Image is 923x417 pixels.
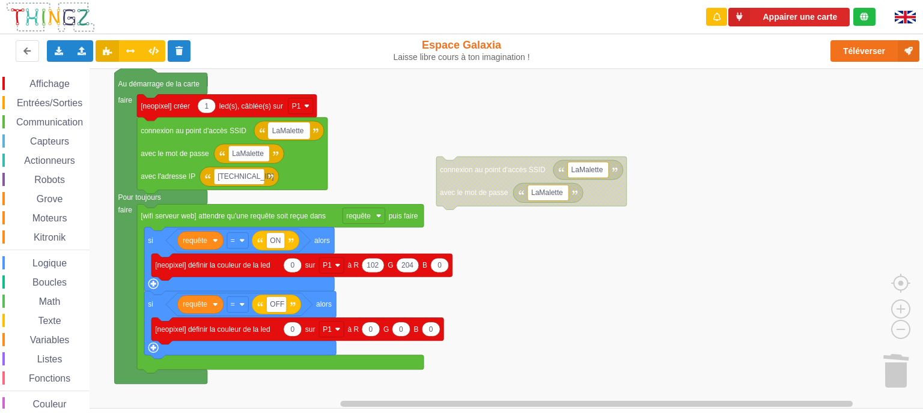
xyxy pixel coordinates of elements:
text: [neopixel] définir la couleur de la led [155,261,270,269]
text: connexion au point d'accès SSID [440,166,546,174]
text: avec l'adresse IP [141,172,195,181]
text: LaMalette [571,166,603,174]
span: Variables [28,335,72,345]
span: Listes [35,354,64,364]
text: P1 [323,325,332,334]
text: LaMalette [272,127,304,135]
text: Au démarrage de la carte [118,79,200,88]
span: Fonctions [27,373,72,383]
text: 0 [369,325,373,334]
text: connexion au point d'accès SSID [141,127,246,135]
text: [neopixel] définir la couleur de la led [155,325,270,334]
span: Texte [36,316,62,326]
text: [neopixel] créer [141,102,190,110]
text: alors [314,236,330,245]
text: sur [305,261,315,269]
text: led(s), câblée(s) sur [219,102,283,110]
text: si [148,236,153,245]
span: Boucles [31,277,69,287]
button: Téléverser [830,40,919,62]
text: faire [118,205,133,214]
span: Affichage [28,79,71,89]
div: Espace Galaxia [383,38,541,62]
text: sur [305,325,315,334]
text: B [422,261,427,269]
img: gb.png [895,11,916,23]
text: [TECHNICAL_ID] [218,172,273,181]
text: LaMalette [232,149,264,158]
text: = [231,236,235,245]
div: Tu es connecté au serveur de création de Thingz [853,8,876,26]
text: 0 [437,261,442,269]
text: 0 [429,325,433,334]
text: 102 [367,261,379,269]
text: à R [347,325,359,334]
span: Grove [35,194,65,204]
text: B [414,325,419,334]
text: LaMalette [531,188,563,197]
span: Robots [32,175,67,185]
span: Communication [14,117,85,127]
text: = [231,300,235,308]
text: 0 [399,325,403,334]
text: P1 [292,102,301,110]
text: Pour toujours [118,193,161,201]
text: 204 [401,261,413,269]
text: P1 [323,261,332,269]
span: Logique [31,258,69,268]
img: thingz_logo.png [5,1,96,33]
text: requête [183,236,207,245]
text: avec le mot de passe [440,188,508,197]
span: Capteurs [28,136,71,146]
div: Laisse libre cours à ton imagination ! [383,52,541,62]
text: si [148,300,153,308]
text: G [388,261,393,269]
text: [wifi serveur web] attendre qu'une requête soit reçue dans [141,212,326,220]
text: à R [347,261,359,269]
text: ON [270,236,281,245]
text: G [383,325,389,334]
text: alors [316,300,332,308]
text: requête [183,300,207,308]
span: Math [37,296,62,307]
text: requête [346,212,371,220]
span: Kitronik [32,232,67,242]
text: 0 [290,325,294,334]
text: avec le mot de passe [141,149,209,158]
span: Actionneurs [22,155,77,166]
text: 0 [290,261,294,269]
span: Couleur [31,399,69,409]
text: puis faire [389,212,418,220]
span: Moteurs [31,213,69,223]
span: Entrées/Sorties [15,98,84,108]
button: Appairer une carte [728,8,850,26]
text: faire [118,95,133,104]
text: 1 [204,102,209,110]
text: OFF [270,300,284,308]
